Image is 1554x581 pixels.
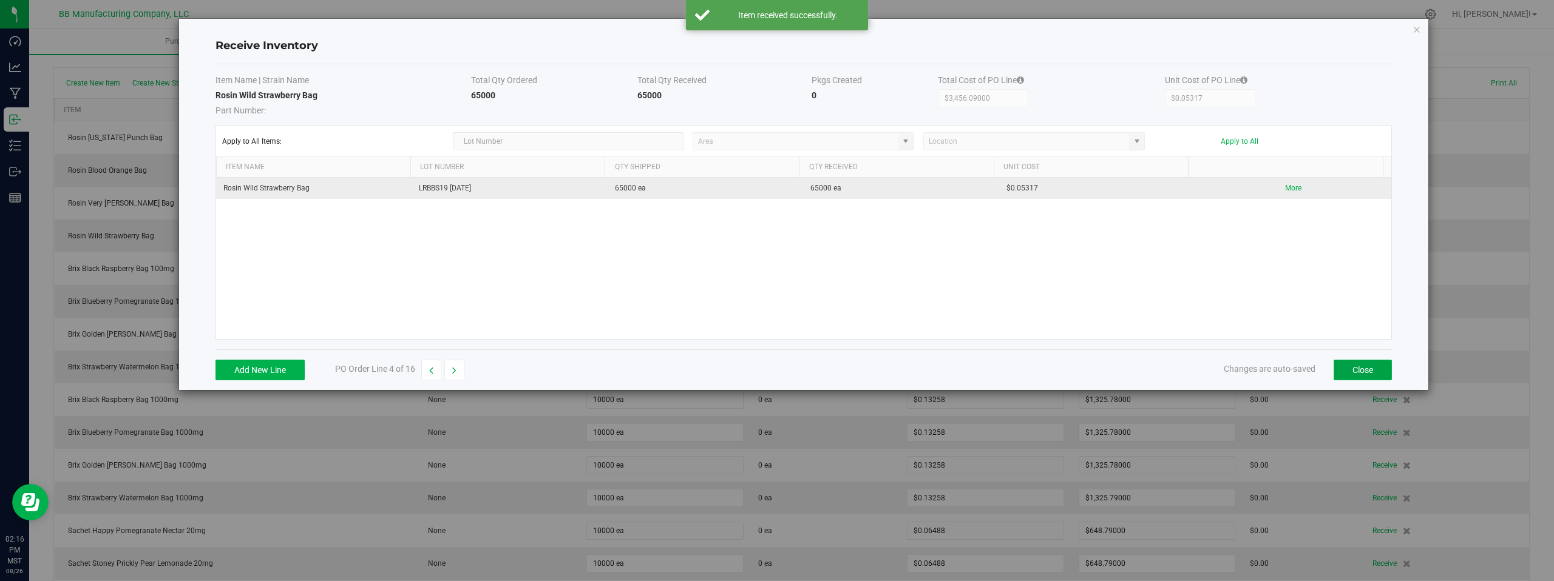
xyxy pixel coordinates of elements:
[999,178,1195,199] td: $0.05317
[1221,137,1258,146] button: Apply to All
[215,90,317,100] strong: Rosin Wild Strawberry Bag
[335,364,415,374] span: PO Order Line 4 of 16
[716,9,859,21] div: Item received successfully.
[453,132,684,150] input: Lot Number
[1285,183,1301,194] button: More
[637,74,811,89] th: Total Qty Received
[412,178,608,199] td: LRBBS19 [DATE]
[12,484,49,520] iframe: Resource center
[1165,74,1392,89] th: Unit Cost of PO Line
[215,106,266,115] span: Part Number:
[216,178,412,199] td: Rosin Wild Strawberry Bag
[799,157,993,178] th: Qty Received
[608,178,804,199] td: 65000 ea
[812,74,938,89] th: Pkgs Created
[1224,364,1315,374] span: Changes are auto-saved
[222,137,444,146] span: Apply to All Items:
[216,157,410,178] th: Item Name
[410,157,605,178] th: Lot Number
[1334,360,1392,380] button: Close
[605,157,799,178] th: Qty Shipped
[812,90,816,100] strong: 0
[1017,76,1024,84] i: Specifying a total cost will update all item costs.
[803,178,999,199] td: 65000 ea
[215,38,1392,54] h4: Receive Inventory
[1240,76,1247,84] i: Specifying a total cost will update all item costs.
[471,90,495,100] strong: 65000
[994,157,1188,178] th: Unit Cost
[215,360,305,380] button: Add New Line
[215,74,472,89] th: Item Name | Strain Name
[1413,22,1421,36] button: Close modal
[938,74,1165,89] th: Total Cost of PO Line
[637,90,662,100] strong: 65000
[471,74,637,89] th: Total Qty Ordered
